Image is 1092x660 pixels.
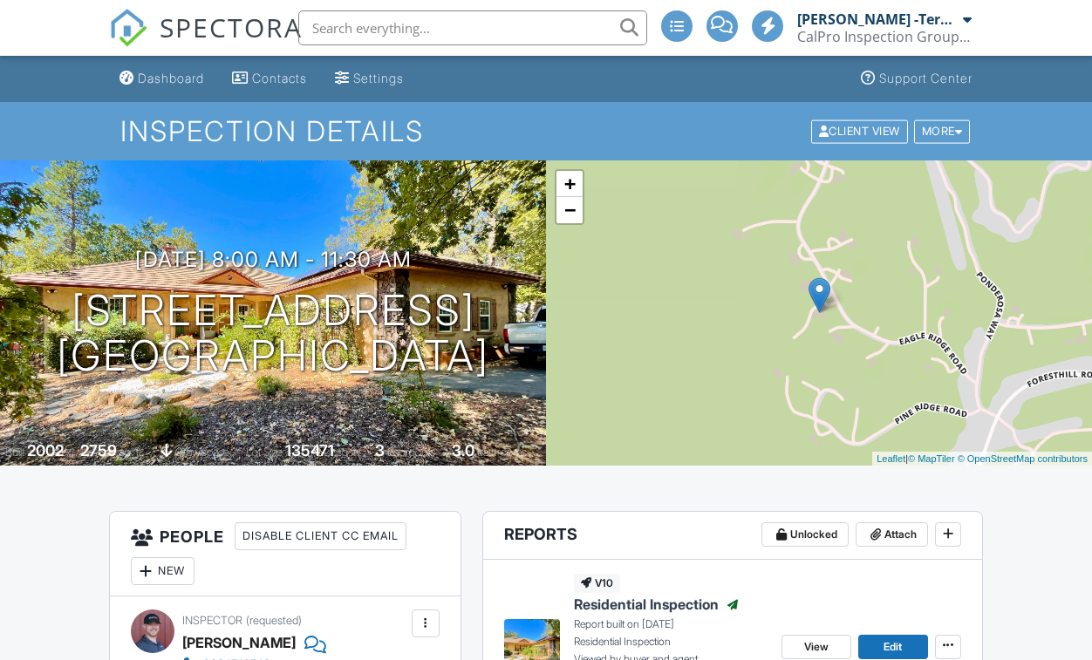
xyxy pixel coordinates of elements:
[57,288,489,380] h1: [STREET_ADDRESS] [GEOGRAPHIC_DATA]
[119,446,144,459] span: sq. ft.
[135,248,412,271] h3: [DATE] 8:00 am - 11:30 am
[337,446,358,459] span: sq.ft.
[879,71,973,85] div: Support Center
[246,446,283,459] span: Lot Size
[298,10,647,45] input: Search everything...
[246,614,302,627] span: (requested)
[375,441,385,459] div: 3
[556,171,583,197] a: Zoom in
[182,629,296,656] div: [PERSON_NAME]
[809,124,912,137] a: Client View
[235,522,406,550] div: Disable Client CC Email
[27,441,64,459] div: 2002
[138,71,204,85] div: Dashboard
[477,446,527,459] span: bathrooms
[877,453,905,464] a: Leaflet
[452,441,474,459] div: 3.0
[914,119,971,143] div: More
[120,116,972,146] h1: Inspection Details
[182,614,242,627] span: Inspector
[160,9,303,45] span: SPECTORA
[797,10,959,28] div: [PERSON_NAME] -Termite
[113,63,211,95] a: Dashboard
[109,9,147,47] img: The Best Home Inspection Software - Spectora
[797,28,972,45] div: CalPro Inspection Group Sac
[353,71,404,85] div: Settings
[872,452,1092,466] div: |
[908,453,955,464] a: © MapTiler
[958,453,1088,464] a: © OpenStreetMap contributors
[80,441,117,459] div: 2759
[225,63,314,95] a: Contacts
[811,119,908,143] div: Client View
[556,197,583,223] a: Zoom out
[175,446,229,459] span: crawlspace
[252,71,307,85] div: Contacts
[5,446,24,459] span: Built
[854,63,979,95] a: Support Center
[131,557,195,585] div: New
[109,24,303,60] a: SPECTORA
[110,512,460,596] h3: People
[387,446,435,459] span: bedrooms
[285,441,334,459] div: 135471
[328,63,411,95] a: Settings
